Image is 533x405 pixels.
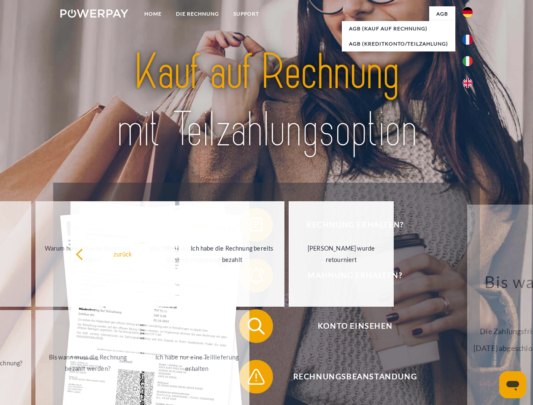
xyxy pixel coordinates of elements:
a: AGB (Kreditkonto/Teilzahlung) [342,36,455,51]
a: AGB (Kauf auf Rechnung) [342,21,455,36]
div: Bis wann muss die Rechnung bezahlt werden? [41,351,135,374]
div: Warum habe ich eine Rechnung erhalten? [41,243,135,265]
img: en [463,78,473,88]
div: Ich habe die Rechnung bereits bezahlt [184,243,279,265]
button: Konto einsehen [239,309,459,343]
a: DIE RECHNUNG [169,6,226,22]
button: Rechnungsbeanstandung [239,360,459,394]
span: Rechnungsbeanstandung [252,360,458,394]
img: logo-powerpay-white.svg [60,9,128,18]
div: Ich habe nur eine Teillieferung erhalten [149,351,244,374]
img: de [463,7,473,17]
a: SUPPORT [226,6,266,22]
a: agb [429,6,455,22]
img: fr [463,35,473,45]
img: title-powerpay_de.svg [81,40,452,162]
div: zurück [76,248,170,259]
span: Konto einsehen [252,309,458,343]
img: it [463,56,473,66]
a: Home [137,6,169,22]
iframe: Schaltfläche zum Öffnen des Messaging-Fensters [499,371,526,398]
div: [PERSON_NAME] wurde retourniert [294,243,389,265]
